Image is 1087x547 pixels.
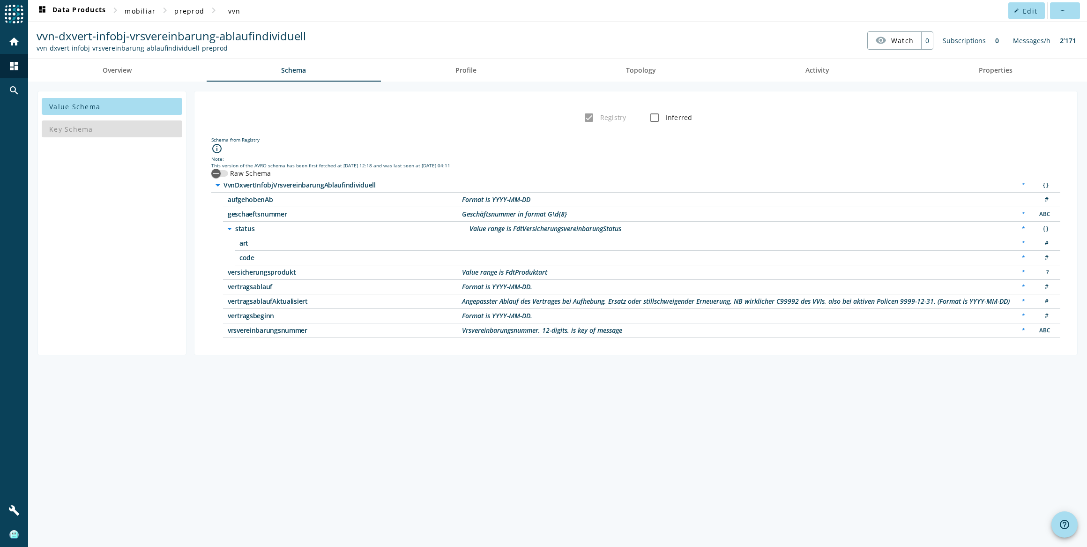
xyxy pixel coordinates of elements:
[1035,268,1053,277] div: Unknown
[1008,2,1045,19] button: Edit
[1014,8,1019,13] mat-icon: edit
[228,284,462,290] span: /vertragsablauf
[1017,311,1030,321] div: Required
[9,530,19,540] img: 2655eea025f51b9e8c628ea164e43457
[921,32,933,49] div: 0
[1035,253,1053,263] div: Number
[462,211,567,217] div: Description
[171,2,208,19] button: preprod
[211,143,223,154] i: info_outline
[211,162,1060,169] div: This version of the AVRO schema has been first fetched at [DATE] 12:18 and was last seen at [DATE...
[469,225,621,232] div: Description
[875,35,886,46] mat-icon: visibility
[103,67,132,74] span: Overview
[462,298,1010,305] div: Description
[208,5,219,16] mat-icon: chevron_right
[8,36,20,47] mat-icon: home
[979,67,1013,74] span: Properties
[37,44,306,52] div: Kafka Topic: vvn-dxvert-infobj-vrsvereinbarung-ablaufindividuell-preprod
[1059,8,1065,13] mat-icon: more_horiz
[211,136,1060,143] div: Schema from Registry
[1017,180,1030,190] div: Required
[224,223,235,234] i: arrow_drop_down
[1035,326,1053,336] div: String
[228,327,462,334] span: /vrsvereinbarungsnummer
[1017,210,1030,219] div: Required
[1035,180,1053,190] div: Object
[37,5,48,16] mat-icon: dashboard
[990,31,1004,50] div: 0
[37,28,306,44] span: vvn-dxvert-infobj-vrsvereinbarung-ablaufindividuell
[1035,195,1053,205] div: Number
[1017,224,1030,234] div: Required
[228,211,462,217] span: /geschaeftsnummer
[1017,326,1030,336] div: Required
[1023,7,1037,15] span: Edit
[938,31,990,50] div: Subscriptions
[455,67,476,74] span: Profile
[1017,253,1030,263] div: Required
[212,180,223,191] i: arrow_drop_down
[121,2,159,19] button: mobiliar
[37,5,106,16] span: Data Products
[1035,282,1053,292] div: Number
[664,113,692,122] label: Inferred
[42,98,182,115] button: Value Schema
[228,313,462,319] span: /vertragsbeginn
[8,60,20,72] mat-icon: dashboard
[110,5,121,16] mat-icon: chevron_right
[223,182,458,188] span: /
[174,7,204,15] span: preprod
[1035,210,1053,219] div: String
[1035,311,1053,321] div: Number
[1035,239,1053,248] div: Number
[1035,224,1053,234] div: Object
[281,67,306,74] span: Schema
[219,2,249,19] button: vvn
[5,5,23,23] img: spoud-logo.svg
[868,32,921,49] button: Watch
[1035,297,1053,307] div: Number
[1008,31,1055,50] div: Messages/h
[228,7,241,15] span: vvn
[1055,31,1081,50] div: 2’171
[8,85,20,96] mat-icon: search
[159,5,171,16] mat-icon: chevron_right
[805,67,829,74] span: Activity
[49,102,100,111] span: Value Schema
[462,284,532,290] div: Description
[1059,519,1070,530] mat-icon: help_outline
[462,196,530,203] div: Description
[239,255,474,261] span: /status/code
[228,169,271,178] label: Raw Schema
[1017,282,1030,292] div: Required
[462,313,532,319] div: Description
[228,196,462,203] span: /aufgehobenAb
[1017,239,1030,248] div: Required
[1017,297,1030,307] div: Required
[125,7,156,15] span: mobiliar
[8,505,20,516] mat-icon: build
[891,32,914,49] span: Watch
[1017,268,1030,277] div: Required
[462,327,622,334] div: Description
[211,156,1060,162] div: Note:
[228,298,462,305] span: /vertragsablaufAktualisiert
[228,269,462,276] span: /versicherungsprodukt
[626,67,656,74] span: Topology
[462,269,547,276] div: Description
[235,225,469,232] span: /status
[33,2,110,19] button: Data Products
[239,240,474,247] span: /status/art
